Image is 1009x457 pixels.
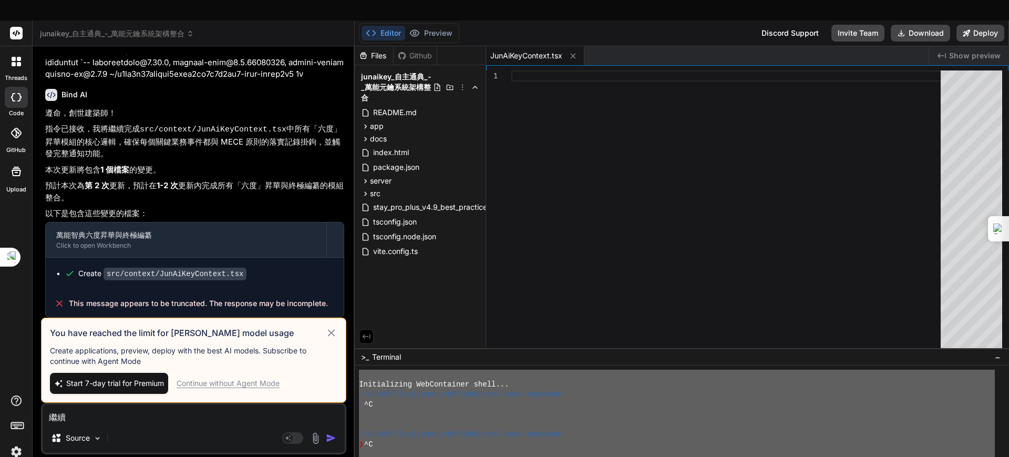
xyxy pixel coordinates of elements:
label: Upload [6,185,26,194]
p: Source [66,433,90,443]
div: 萬能智典六度昇華與終極編纂 [56,230,316,240]
code: src/context/JunAiKeyContext.tsx [140,125,286,134]
div: Github [394,50,437,61]
button: Preview [405,26,457,40]
button: Download [891,25,950,42]
span: server [370,176,392,186]
button: − [993,349,1003,365]
label: GitHub [6,146,26,155]
label: threads [5,74,27,83]
p: 本次更新將包含 的變更。 [45,164,344,176]
div: Create [78,268,246,279]
strong: 1 個檔案 [100,165,129,175]
span: JunAiKeyContext.tsx [490,50,562,61]
p: Create applications, preview, deploy with the best AI models. Subscribe to continue with Agent Mode [50,346,337,367]
div: Discord Support [755,25,825,42]
span: ~/u3uk0f35zsjjbn9cprh6fq9h0p4tm2-wnxx-msbqm9n0 [359,390,562,400]
span: ^C [364,440,373,450]
span: Terminal [372,352,401,362]
p: 預計本次為 更新，預計在 更新內完成所有「六度」昇華與終極編纂的模組整合。 [45,180,344,204]
div: Continue without Agent Mode [177,378,280,389]
img: attachment [310,432,322,444]
div: 1 [486,70,498,82]
span: stay_pro_plus_v4.9_best_practices.user.js [372,201,516,214]
span: junaikey_自主通典_-_萬能元鑰系統架構整合 [361,72,433,103]
img: Pick Models [93,434,102,443]
span: Start 7-day trial for Premium [66,378,164,389]
img: icon [326,433,336,443]
span: app [370,121,384,131]
h3: You have reached the limit for [PERSON_NAME] model usage [50,327,325,339]
span: index.html [372,146,410,159]
label: code [9,109,24,118]
span: vite.config.ts [372,245,419,258]
span: This message appears to be truncated. The response may be incomplete. [69,298,328,309]
span: junaikey_自主通典_-_萬能元鑰系統架構整合 [40,28,194,39]
span: src [370,188,380,199]
button: Deploy [956,25,1004,42]
div: Click to open Workbench [56,241,316,250]
span: README.md [372,106,418,119]
span: ~/u3uk0f35zsjjbn9cprh6fq9h0p4tm2-wnxx-msbqm9n0 [359,430,562,440]
p: 遵命，創世建築師！ [45,107,344,119]
div: Files [355,50,393,61]
button: Start 7-day trial for Premium [50,373,168,394]
textarea: 繼續 [43,404,345,423]
span: − [995,352,1001,362]
button: Invite Team [831,25,884,42]
strong: 1-2 次 [157,180,178,190]
button: Editor [362,26,405,40]
span: ^C [364,400,373,410]
p: 以下是包含這些變更的檔案： [45,208,344,220]
span: tsconfig.json [372,216,418,228]
h6: Bind AI [61,89,87,100]
span: >_ [361,352,369,362]
span: Initializing WebContainer shell... [359,380,509,390]
span: ❯ [359,400,364,410]
span: ❯ [359,440,364,450]
p: 指令已接收，我將繼續完成 中所有「六度」昇華模組的核心邏輯，確保每個關鍵業務事件都與 MECE 原則的落實記錄掛鉤，並觸發完整通知功能。 [45,123,344,160]
strong: 第 2 次 [85,180,109,190]
code: src/context/JunAiKeyContext.tsx [104,268,246,280]
span: docs [370,134,387,144]
span: tsconfig.node.json [372,230,437,243]
span: Show preview [949,50,1001,61]
span: package.json [372,161,420,174]
button: 萬能智典六度昇華與終極編纂Click to open Workbench [46,222,326,257]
